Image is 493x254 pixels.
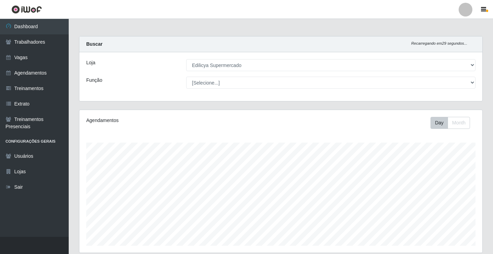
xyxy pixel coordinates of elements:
[430,117,448,129] button: Day
[86,117,243,124] div: Agendamentos
[86,59,95,66] label: Loja
[86,41,102,47] strong: Buscar
[411,41,467,45] i: Recarregando em 29 segundos...
[86,77,102,84] label: Função
[11,5,42,14] img: CoreUI Logo
[430,117,475,129] div: Toolbar with button groups
[430,117,470,129] div: First group
[448,117,470,129] button: Month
